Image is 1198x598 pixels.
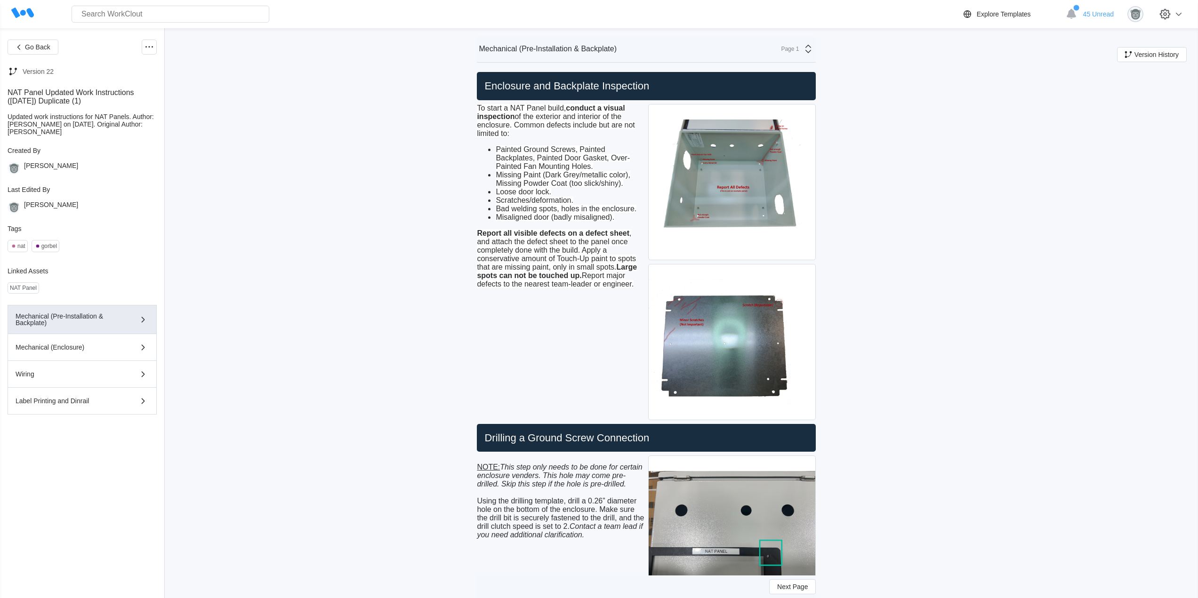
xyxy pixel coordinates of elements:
button: Mechanical (Enclosure) [8,334,157,361]
button: Go Back [8,40,58,55]
input: Search WorkClout [72,6,269,23]
span: Missing Paint (Dark Grey/metallic color), Missing Powder Coat (too slick/shiny). [496,171,630,187]
button: Label Printing and Dinrail [8,388,157,415]
div: NAT Panel Updated Work Instructions ([DATE]) Duplicate (1) [8,88,157,105]
span: Go Back [25,44,50,50]
div: Linked Assets [8,267,157,275]
span: Misaligned door (badly misaligned). [496,213,614,221]
div: Created By [8,147,157,154]
div: NAT Panel [10,285,37,291]
div: Label Printing and Dinrail [16,398,122,404]
strong: conduct a visual inspection [477,104,625,120]
div: Last Edited By [8,186,157,193]
span: Loose door lock. [496,188,551,196]
div: Version 22 [23,68,54,75]
div: nat [17,243,25,249]
div: [PERSON_NAME] [24,162,78,175]
img: gorilla.png [8,201,20,214]
div: gorbel [41,243,57,249]
strong: Large spots can not be touched up. [477,263,637,279]
em: Contact a team lead if you need additional clarification. [477,522,643,539]
img: gorilla.png [1127,6,1143,22]
div: Tags [8,225,157,232]
div: Mechanical (Enclosure) [16,344,122,351]
div: Mechanical (Pre-Installation & Backplate) [479,45,617,53]
strong: Report all visible defects on a defect sheet [477,229,629,237]
h2: Enclosure and Backplate Inspection [481,80,812,93]
div: [PERSON_NAME] [24,201,78,214]
span: Painted Ground Screws, Painted Backplates, Painted Door Gasket, Over-Painted Fan Mounting Holes. [496,145,630,170]
button: Wiring [8,361,157,388]
div: Explore Templates [977,10,1031,18]
span: To start a NAT Panel build, of the exterior and interior of the enclosure. Common defects include... [477,104,635,137]
span: Next Page [777,583,808,590]
div: Mechanical (Pre-Installation & Backplate) [16,313,122,326]
h2: Drilling a Ground Screw Connection [481,431,812,445]
button: Next Page [769,579,816,594]
span: 45 Unread [1083,10,1114,18]
img: NAT_PAINTDRIP.jpg [649,104,815,260]
img: gorilla.png [8,162,20,175]
span: Version History [1134,51,1179,58]
p: Using the drilling template, drill a 0.26” diameter hole on the bottom of the enclosure. Make sur... [477,463,644,539]
a: Explore Templates [962,8,1061,20]
button: Version History [1117,47,1187,62]
span: , and attach the defect sheet to the panel once completely done with the build. Apply a conservat... [477,229,637,288]
img: NAT_BACKPLATE.jpg [649,264,815,420]
div: Wiring [16,371,122,377]
button: Mechanical (Pre-Installation & Backplate) [8,305,157,334]
em: This step only needs to be done for certain enclosure venders. This hole may come pre-drilled. Sk... [477,463,642,488]
u: NOTE: [477,463,500,471]
div: Updated work instructions for NAT Panels. Author: [PERSON_NAME] on [DATE]. Original Author:[PERSO... [8,113,157,136]
div: Page 1 [775,46,799,52]
span: Scratches/deformation. [496,196,573,204]
span: Bad welding spots, holes in the enclosure. [496,205,636,213]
